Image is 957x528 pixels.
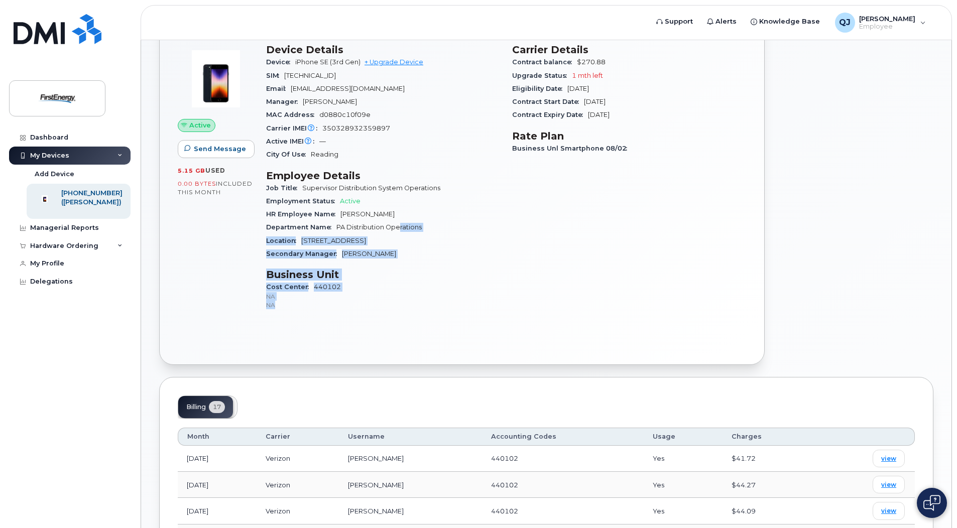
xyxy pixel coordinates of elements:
[339,428,482,446] th: Username
[186,49,246,109] img: image20231002-3703462-1angbar.jpeg
[319,111,371,118] span: d0880c10f09e
[732,454,807,463] div: $41.72
[567,85,589,92] span: [DATE]
[512,58,577,66] span: Contract balance
[301,237,366,244] span: [STREET_ADDRESS]
[266,269,500,281] h3: Business Unit
[744,12,827,32] a: Knowledge Base
[266,301,500,309] p: NA
[266,44,500,56] h3: Device Details
[178,140,255,158] button: Send Message
[266,58,295,66] span: Device
[339,446,482,472] td: [PERSON_NAME]
[266,72,284,79] span: SIM
[584,98,606,105] span: [DATE]
[339,472,482,498] td: [PERSON_NAME]
[512,98,584,105] span: Contract Start Date
[873,502,905,519] a: view
[178,498,257,524] td: [DATE]
[572,72,603,79] span: 1 mth left
[302,184,440,192] span: Supervisor Distribution System Operations
[715,17,737,27] span: Alerts
[723,428,816,446] th: Charges
[266,111,319,118] span: MAC Address
[257,446,339,472] td: Verizon
[266,124,322,132] span: Carrier IMEI
[644,472,723,498] td: Yes
[859,15,915,23] span: [PERSON_NAME]
[700,12,744,32] a: Alerts
[178,428,257,446] th: Month
[266,98,303,105] span: Manager
[923,495,940,511] img: Open chat
[873,476,905,493] a: view
[873,450,905,467] a: view
[266,184,302,192] span: Job Title
[266,138,319,145] span: Active IMEI
[266,237,301,244] span: Location
[205,167,225,174] span: used
[644,446,723,472] td: Yes
[266,170,500,182] h3: Employee Details
[303,98,357,105] span: [PERSON_NAME]
[512,44,746,56] h3: Carrier Details
[266,250,342,257] span: Secondary Manager
[644,428,723,446] th: Usage
[491,507,518,515] span: 440102
[577,58,606,66] span: $270.88
[178,180,216,187] span: 0.00 Bytes
[512,145,632,152] span: Business Unl Smartphone 08/02
[859,23,915,31] span: Employee
[365,58,423,66] a: + Upgrade Device
[257,498,339,524] td: Verizon
[257,472,339,498] td: Verizon
[512,130,746,142] h3: Rate Plan
[839,17,851,29] span: QJ
[178,167,205,174] span: 5.15 GB
[588,111,610,118] span: [DATE]
[266,283,314,291] span: Cost Center
[881,480,896,489] span: view
[194,144,246,154] span: Send Message
[732,480,807,490] div: $44.27
[759,17,820,27] span: Knowledge Base
[178,446,257,472] td: [DATE]
[266,151,311,158] span: City Of Use
[649,12,700,32] a: Support
[189,120,211,130] span: Active
[881,454,896,463] span: view
[512,111,588,118] span: Contract Expiry Date
[339,498,482,524] td: [PERSON_NAME]
[284,72,336,79] span: [TECHNICAL_ID]
[336,223,422,231] span: PA Distribution Operations
[342,250,396,257] span: [PERSON_NAME]
[340,210,395,218] span: [PERSON_NAME]
[512,85,567,92] span: Eligibility Date
[340,197,361,205] span: Active
[828,13,933,33] div: Quattrini, John
[266,292,500,301] p: NA
[491,454,518,462] span: 440102
[644,498,723,524] td: Yes
[266,85,291,92] span: Email
[266,197,340,205] span: Employment Status
[319,138,326,145] span: —
[291,85,405,92] span: [EMAIL_ADDRESS][DOMAIN_NAME]
[295,58,361,66] span: iPhone SE (3rd Gen)
[266,283,500,309] span: 440102
[665,17,693,27] span: Support
[257,428,339,446] th: Carrier
[491,481,518,489] span: 440102
[178,472,257,498] td: [DATE]
[311,151,338,158] span: Reading
[732,506,807,516] div: $44.09
[881,506,896,515] span: view
[322,124,390,132] span: 350328932359897
[266,223,336,231] span: Department Name
[482,428,643,446] th: Accounting Codes
[512,72,572,79] span: Upgrade Status
[266,210,340,218] span: HR Employee Name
